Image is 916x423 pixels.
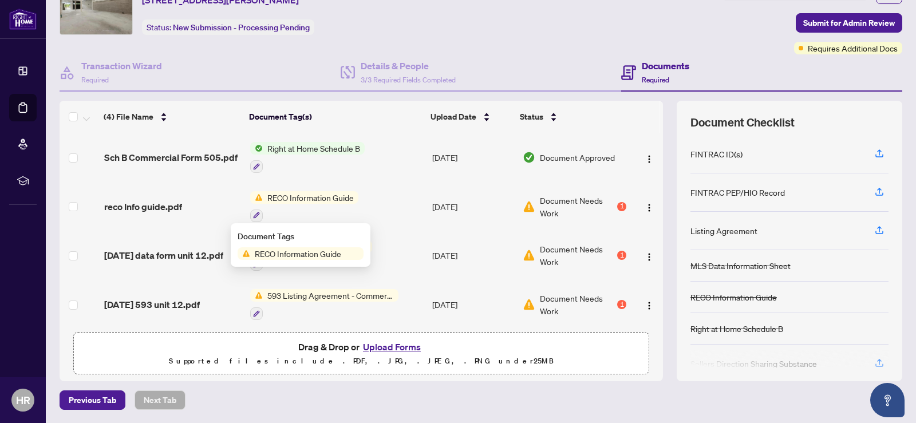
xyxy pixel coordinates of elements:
th: Status [515,101,627,133]
button: Status IconRight at Home Schedule B [250,142,365,173]
div: 1 [617,251,626,260]
span: Drag & Drop or [298,339,424,354]
span: Previous Tab [69,391,116,409]
div: RECO Information Guide [690,291,777,303]
button: Logo [640,246,658,264]
p: Supported files include .PDF, .JPG, .JPEG, .PNG under 25 MB [81,354,642,368]
img: Status Icon [250,289,263,302]
button: Submit for Admin Review [796,13,902,33]
div: 1 [617,202,626,211]
span: HR [16,392,30,408]
button: Next Tab [135,390,185,410]
h4: Details & People [361,59,456,73]
button: Status Icon593 Listing Agreement - Commercial - Seller Designated Representation Agreement Author... [250,289,398,320]
span: Document Needs Work [540,194,615,219]
div: FINTRAC PEP/HIO Record [690,186,785,199]
span: Document Checklist [690,114,795,131]
img: logo [9,9,37,30]
td: [DATE] [428,182,518,231]
img: Document Status [523,200,535,213]
span: Document Needs Work [540,243,615,268]
div: Document Tags [238,230,364,243]
button: Previous Tab [60,390,125,410]
span: 593 Listing Agreement - Commercial - Seller Designated Representation Agreement Authority to Offe... [263,289,398,302]
span: Document Needs Work [540,292,615,317]
div: MLS Data Information Sheet [690,259,791,272]
td: [DATE] [428,231,518,280]
img: Document Status [523,249,535,262]
span: RECO Information Guide [263,191,358,204]
img: Document Status [523,298,535,311]
th: Document Tag(s) [244,101,426,133]
span: New Submission - Processing Pending [173,22,310,33]
th: (4) File Name [99,101,244,133]
span: RECO Information Guide [250,247,346,260]
img: Status Icon [238,247,250,260]
button: Open asap [870,383,905,417]
div: Right at Home Schedule B [690,322,783,335]
img: Logo [645,203,654,212]
button: Logo [640,295,658,314]
img: Status Icon [250,142,263,155]
h4: Transaction Wizard [81,59,162,73]
span: Drag & Drop orUpload FormsSupported files include .PDF, .JPG, .JPEG, .PNG under25MB [74,333,649,375]
span: [DATE] data form unit 12.pdf [104,248,223,262]
td: [DATE] [428,280,518,329]
span: Document Approved [540,151,615,164]
button: Logo [640,197,658,216]
span: Required [81,76,109,84]
span: Required [642,76,669,84]
button: Upload Forms [360,339,424,354]
span: Status [520,110,543,123]
img: Logo [645,301,654,310]
div: Listing Agreement [690,224,757,237]
img: Logo [645,155,654,164]
div: 1 [617,300,626,309]
h4: Documents [642,59,689,73]
span: Sch B Commercial Form 505.pdf [104,151,238,164]
div: FINTRAC ID(s) [690,148,743,160]
img: Document Status [523,151,535,164]
div: Status: [142,19,314,35]
span: (4) File Name [104,110,153,123]
button: Status IconRECO Information Guide [250,191,358,222]
span: reco Info guide.pdf [104,200,182,214]
td: [DATE] [428,133,518,182]
img: Status Icon [250,191,263,204]
img: Logo [645,252,654,262]
th: Upload Date [426,101,516,133]
button: Logo [640,148,658,167]
span: Requires Additional Docs [808,42,898,54]
span: 3/3 Required Fields Completed [361,76,456,84]
span: Upload Date [431,110,476,123]
span: Submit for Admin Review [803,14,895,32]
span: Right at Home Schedule B [263,142,365,155]
span: [DATE] 593 unit 12.pdf [104,298,200,311]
